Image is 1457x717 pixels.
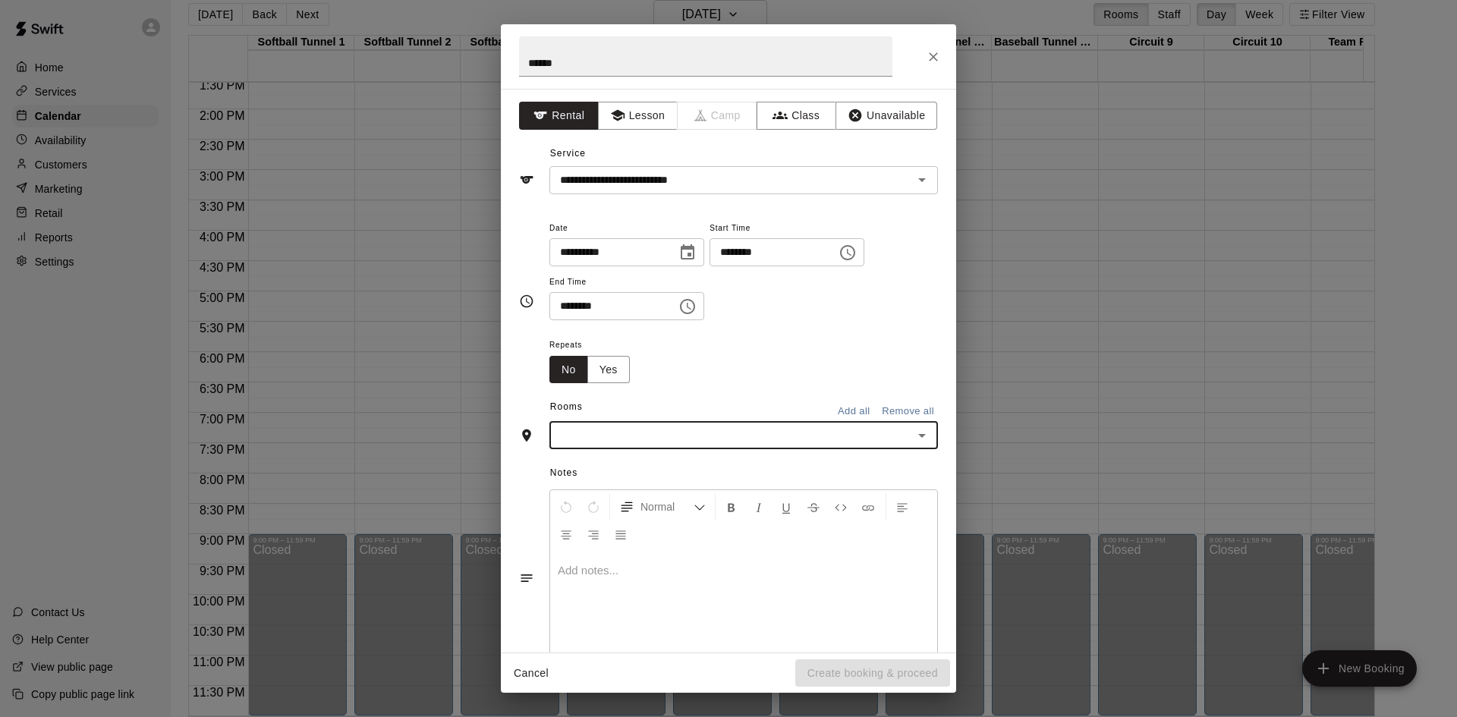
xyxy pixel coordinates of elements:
button: Insert Code [828,493,854,520]
button: Left Align [889,493,915,520]
button: Redo [581,493,606,520]
button: Add all [829,400,878,423]
button: Choose time, selected time is 4:30 PM [832,237,863,268]
span: Rooms [550,401,583,412]
span: Service [550,148,586,159]
button: Insert Link [855,493,881,520]
button: Justify Align [608,520,634,548]
div: outlined button group [549,356,630,384]
button: Format Italics [746,493,772,520]
button: Remove all [878,400,938,423]
button: Choose time, selected time is 6:00 PM [672,291,703,322]
svg: Service [519,172,534,187]
span: Repeats [549,335,642,356]
button: Open [911,425,933,446]
button: Open [911,169,933,190]
button: Center Align [553,520,579,548]
span: End Time [549,272,704,293]
button: Unavailable [835,102,937,130]
button: Formatting Options [613,493,712,520]
button: Format Strikethrough [801,493,826,520]
button: Yes [587,356,630,384]
span: Date [549,219,704,239]
button: No [549,356,588,384]
button: Close [920,43,947,71]
span: Start Time [710,219,864,239]
button: Lesson [598,102,678,130]
button: Cancel [507,659,555,687]
span: Camps can only be created in the Services page [678,102,757,130]
button: Format Underline [773,493,799,520]
svg: Notes [519,571,534,586]
span: Notes [550,461,938,486]
svg: Timing [519,294,534,309]
button: Right Align [581,520,606,548]
button: Format Bold [719,493,744,520]
svg: Rooms [519,428,534,443]
button: Class [757,102,836,130]
button: Undo [553,493,579,520]
button: Rental [519,102,599,130]
span: Normal [640,499,694,514]
button: Choose date, selected date is Oct 22, 2025 [672,237,703,268]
